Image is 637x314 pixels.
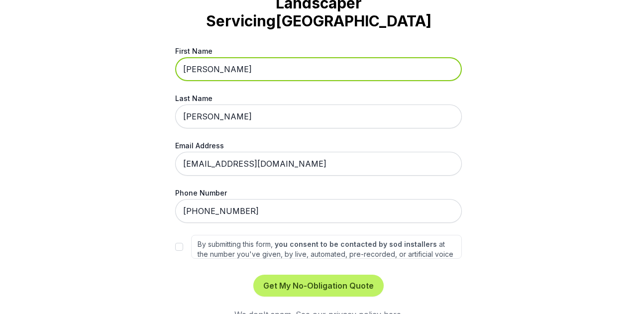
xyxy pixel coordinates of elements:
input: First Name [175,57,462,81]
input: me@gmail.com [175,152,462,176]
label: First Name [175,46,462,56]
label: Phone Number [175,188,462,198]
label: Email Address [175,140,462,151]
input: 555-555-5555 [175,199,462,223]
strong: you consent to be contacted by sod installers [275,240,437,248]
input: Last Name [175,105,462,128]
button: Get My No-Obligation Quote [253,275,384,297]
label: Last Name [175,93,462,104]
label: By submitting this form, at the number you've given, by live, automated, pre-recorded, or artific... [191,235,462,259]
